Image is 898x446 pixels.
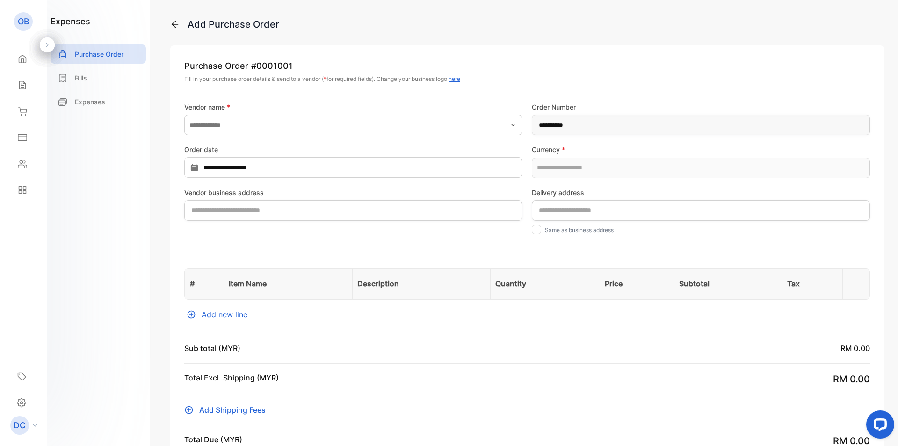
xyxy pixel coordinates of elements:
span: RM 0.00 [833,373,870,385]
label: Vendor name [184,102,522,112]
p: Fill in your purchase order details & send to a vendor ( for required fields). [184,75,870,83]
th: # [185,269,224,299]
span: Change your business logo [377,75,460,82]
label: Same as business address [545,227,614,234]
span: RM 0.00 [840,344,870,353]
p: Purchase Order [75,49,123,59]
p: OB [18,15,29,28]
h1: expenses [51,15,90,28]
a: Expenses [51,92,146,111]
th: Quantity [491,269,600,299]
label: Vendor business address [184,188,522,197]
p: DC [14,419,26,431]
label: Delivery address [532,188,870,197]
th: Description [352,269,491,299]
span: # 0001001 [251,59,293,72]
th: Item Name [224,269,352,299]
a: Purchase Order [51,44,146,64]
label: Order date [184,145,522,154]
p: Total Due (MYR) [184,434,242,445]
p: Total Excl. Shipping (MYR) [184,372,279,386]
span: Add Shipping Fees [199,404,266,416]
label: Order Number [532,102,870,112]
th: Price [600,269,674,299]
th: Subtotal [674,269,782,299]
p: Purchase Order [184,59,870,72]
div: Add new line [184,309,870,320]
iframe: LiveChat chat widget [859,407,898,446]
p: Expenses [75,97,105,107]
p: Sub total (MYR) [184,343,240,354]
th: Tax [782,269,843,299]
div: Add Purchase Order [188,17,279,31]
a: Bills [51,68,146,88]
label: Currency [532,145,870,154]
span: here [449,75,460,82]
p: Bills [75,73,87,83]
